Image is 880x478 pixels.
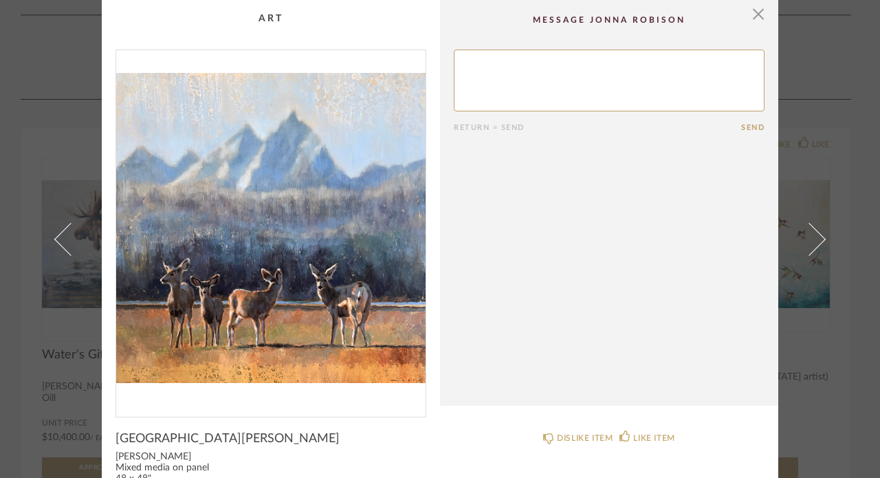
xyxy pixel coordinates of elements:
[115,431,340,446] span: [GEOGRAPHIC_DATA][PERSON_NAME]
[116,50,426,406] img: c031d70f-e434-41ea-a298-160006bad1e8_1000x1000.jpg
[454,123,741,132] div: Return = Send
[557,431,613,445] div: DISLIKE ITEM
[633,431,674,445] div: LIKE ITEM
[741,123,764,132] button: Send
[116,50,426,406] div: 0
